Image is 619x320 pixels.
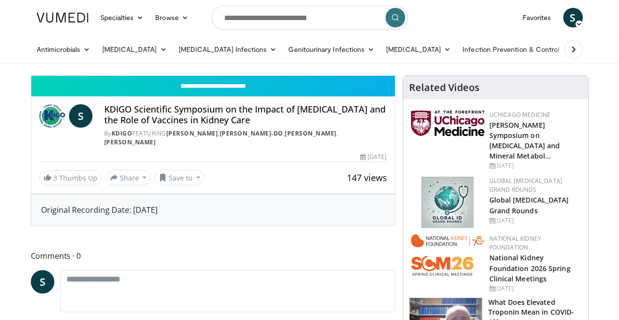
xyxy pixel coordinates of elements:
[31,250,395,262] span: Comments 0
[347,172,387,183] span: 147 views
[489,284,580,293] div: [DATE]
[563,8,583,27] a: S
[457,40,575,59] a: Infection Prevention & Control
[220,129,283,137] a: [PERSON_NAME]-Do
[31,40,96,59] a: Antimicrobials
[149,8,194,27] a: Browse
[212,6,408,29] input: Search topics, interventions
[39,104,65,128] img: KDIGO
[31,270,54,294] a: S
[69,104,92,128] a: S
[37,13,89,23] img: VuMedi Logo
[489,120,560,160] a: [PERSON_NAME] Symposium on [MEDICAL_DATA] and Mineral Metabol…
[517,8,557,27] a: Favorites
[489,216,580,225] div: [DATE]
[489,195,569,215] a: Global [MEDICAL_DATA] Grand Rounds
[106,170,151,185] button: Share
[489,253,571,283] a: National Kidney Foundation 2026 Spring Clinical Meetings
[380,40,457,59] a: [MEDICAL_DATA]
[39,170,102,185] a: 3 Thumbs Up
[41,204,385,216] div: Original Recording Date: [DATE]
[489,161,580,170] div: [DATE]
[94,8,150,27] a: Specialties
[104,129,387,147] div: By FEATURING , , ,
[489,111,551,119] a: UChicago Medicine
[173,40,283,59] a: [MEDICAL_DATA] Infections
[489,234,542,251] a: National Kidney Foundation
[155,170,205,185] button: Save to
[285,129,337,137] a: [PERSON_NAME]
[112,129,133,137] a: KDIGO
[53,173,57,183] span: 3
[409,82,480,93] h4: Related Videos
[421,177,474,228] img: e456a1d5-25c5-46f9-913a-7a343587d2a7.png.150x105_q85_autocrop_double_scale_upscale_version-0.2.png
[411,111,484,136] img: 5f87bdfb-7fdf-48f0-85f3-b6bcda6427bf.jpg.150x105_q85_autocrop_double_scale_upscale_version-0.2.jpg
[166,129,218,137] a: [PERSON_NAME]
[104,138,156,146] a: [PERSON_NAME]
[411,234,484,276] img: 79503c0a-d5ce-4e31-88bd-91ebf3c563fb.png.150x105_q85_autocrop_double_scale_upscale_version-0.2.png
[104,104,387,125] h4: KDIGO Scientific Symposium on the Impact of [MEDICAL_DATA] and the Role of Vaccines in Kidney Care
[489,177,563,194] a: Global [MEDICAL_DATA] Grand Rounds
[96,40,173,59] a: [MEDICAL_DATA]
[360,153,387,161] div: [DATE]
[282,40,380,59] a: Genitourinary Infections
